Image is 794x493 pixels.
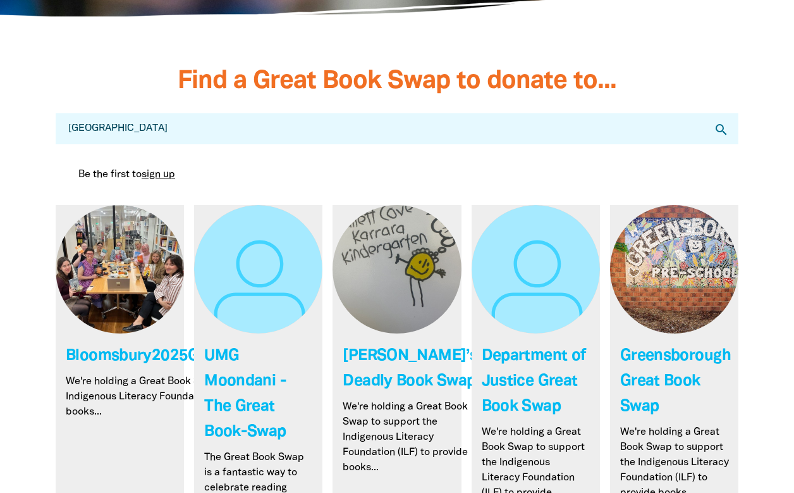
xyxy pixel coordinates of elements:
[142,170,175,179] a: sign up
[66,374,303,420] p: We're holding a Great Book Swap to support the Indigenous Literacy Foundation (ILF) to provide bo...
[178,70,616,93] span: Find a Great Book Swap to donate to...
[714,122,729,137] i: search
[66,344,303,369] h4: Bloomsbury2025GreatBookSwap
[68,157,726,192] div: Paginated content
[68,157,726,192] div: Be the first to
